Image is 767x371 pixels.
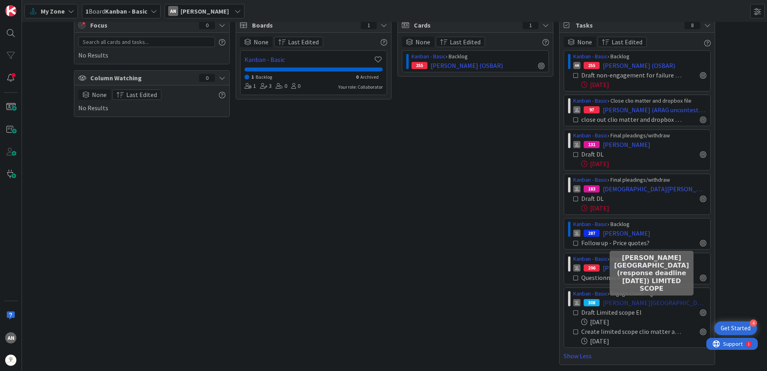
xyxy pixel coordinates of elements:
[5,355,16,366] img: avatar
[581,317,706,327] div: [DATE]
[436,37,485,47] button: Last Edited
[431,61,503,70] span: [PERSON_NAME] (OSBAR)
[603,298,706,308] span: [PERSON_NAME][GEOGRAPHIC_DATA] (response deadline [DATE]) LIMITED SCOPE
[573,132,608,139] a: Kanban - Basic
[254,37,268,47] span: None
[251,74,254,80] span: 1
[17,1,36,11] span: Support
[684,21,700,29] div: 8
[5,332,16,343] div: AN
[603,61,675,70] span: [PERSON_NAME] (OSBAR)
[598,37,647,47] button: Last Edited
[581,70,682,80] div: Draft non-engagement for failure to make payment or sign EL.
[105,7,147,15] b: Kanban - Basic
[603,140,650,149] span: [PERSON_NAME]
[581,203,706,213] div: [DATE]
[581,273,682,282] div: Questionnaire sent to client once engagement materials are received
[414,20,519,30] span: Cards
[581,115,682,124] div: close out clio matter and dropbox file and move this card to AR or DONE when arag payment received
[584,185,600,192] div: 183
[276,82,287,91] div: 0
[112,89,161,100] button: Last Edited
[573,52,706,61] div: › Backlog
[244,82,256,91] div: 1
[523,21,538,29] div: 1
[564,351,711,361] a: Show Less
[411,52,544,61] div: › Backlog
[199,21,215,29] div: 0
[199,74,215,82] div: 0
[573,53,608,60] a: Kanban - Basic
[168,6,178,16] div: AN
[411,62,427,69] div: 255
[584,141,600,148] div: 131
[581,327,682,336] div: Create limited scope clio matter and invoice
[41,6,65,16] span: My Zone
[126,90,157,99] span: Last Edited
[78,37,215,47] input: Search all cards and tasks...
[584,106,600,113] div: 97
[90,20,193,30] span: Focus
[291,82,300,91] div: 0
[78,89,225,113] div: No Results
[573,62,580,69] div: AN
[573,220,608,228] a: Kanban - Basic
[573,290,706,298] div: › Engage Client
[584,299,600,306] div: 308
[584,62,600,69] div: 255
[577,37,592,47] span: None
[603,263,650,273] span: [PERSON_NAME]
[573,97,706,105] div: › Close clio matter and dropbox file
[411,53,446,60] a: Kanban - Basic
[360,74,379,80] span: Archived
[338,83,383,91] div: Your role: Collaborator
[573,176,706,184] div: › Final pleadings/withdraw
[750,319,757,327] div: 4
[361,21,377,29] div: 1
[603,228,650,238] span: [PERSON_NAME]
[244,55,373,64] a: Kanban - Basic
[584,230,600,237] div: 287
[85,7,89,15] b: 1
[721,324,751,332] div: Get Started
[573,255,608,262] a: Kanban - Basic
[573,220,706,228] div: › Backlog
[288,37,319,47] span: Last Edited
[85,6,147,16] span: Board
[613,254,690,292] h5: [PERSON_NAME][GEOGRAPHIC_DATA] (response deadline [DATE]) LIMITED SCOPE
[581,149,648,159] div: Draft DL
[78,37,225,60] div: No Results
[603,105,706,115] span: [PERSON_NAME] (ARAG uncontested divorce)
[252,20,357,30] span: Boards
[573,290,608,297] a: Kanban - Basic
[42,3,44,10] div: 1
[181,6,229,16] span: [PERSON_NAME]
[450,37,481,47] span: Last Edited
[92,90,107,99] span: None
[603,184,706,194] span: [DEMOGRAPHIC_DATA][PERSON_NAME]
[573,97,608,104] a: Kanban - Basic
[581,194,648,203] div: Draft DL
[260,82,272,91] div: 3
[90,73,195,83] span: Column Watching
[573,131,706,140] div: › Final pleadings/withdraw
[612,37,642,47] span: Last Edited
[581,80,706,89] div: [DATE]
[581,159,706,169] div: [DATE]
[573,176,608,183] a: Kanban - Basic
[714,321,757,335] div: Open Get Started checklist, remaining modules: 4
[274,37,323,47] button: Last Edited
[584,264,600,272] div: 296
[356,74,358,80] span: 0
[581,238,672,248] div: Follow up - Price quotes?
[581,308,668,317] div: Draft Limited scope El
[5,5,16,16] img: Visit kanbanzone.com
[581,336,706,346] div: [DATE]
[573,255,706,263] div: › Engage Client
[415,37,430,47] span: None
[256,74,272,80] span: Backlog
[576,20,680,30] span: Tasks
